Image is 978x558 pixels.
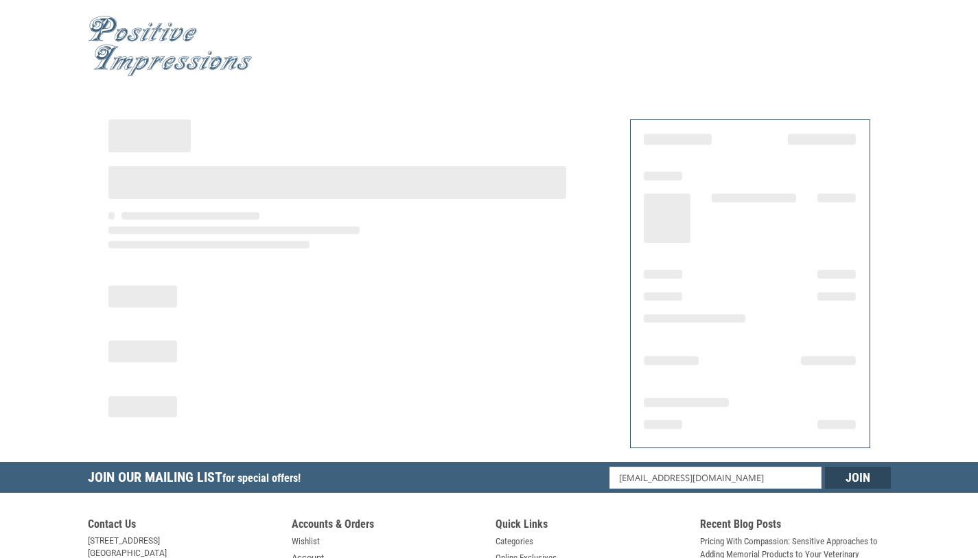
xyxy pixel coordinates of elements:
[88,16,253,77] img: Positive Impressions
[292,518,482,535] h5: Accounts & Orders
[88,518,279,535] h5: Contact Us
[496,535,533,548] a: Categories
[292,535,320,548] a: Wishlist
[222,472,301,485] span: for special offers!
[700,518,891,535] h5: Recent Blog Posts
[496,518,686,535] h5: Quick Links
[609,467,822,489] input: Email
[88,462,307,497] h5: Join Our Mailing List
[825,467,891,489] input: Join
